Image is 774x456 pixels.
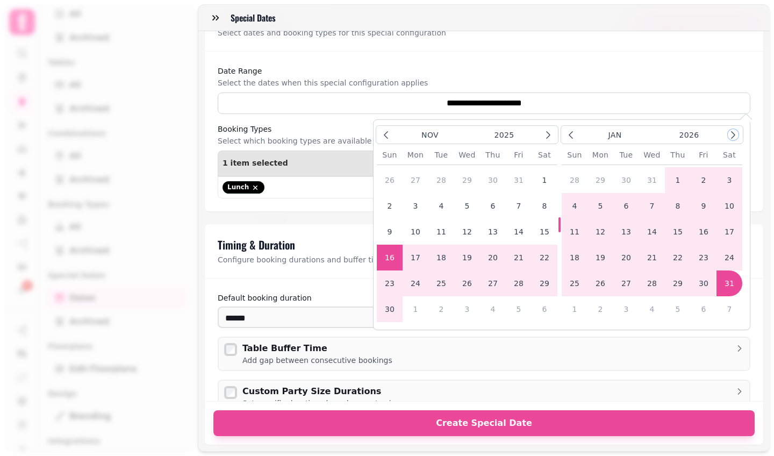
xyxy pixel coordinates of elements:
[613,219,639,245] button: 13
[454,245,480,270] button: 19
[377,270,403,296] button: 23
[428,296,454,322] button: 2
[218,65,750,77] label: Date Range
[506,149,532,160] div: Fri
[218,254,389,265] p: Configure booking durations and buffer times
[639,167,665,193] button: 31
[691,167,716,193] button: 2
[403,219,428,245] button: 10
[665,245,691,270] button: 22
[691,270,716,296] button: 30
[691,149,716,160] div: Fri
[428,193,454,219] button: 4
[480,149,506,160] div: Thu
[639,296,665,322] button: 4
[242,355,392,366] div: Add gap between consecutive bookings
[562,219,587,245] button: 11
[506,296,532,322] button: 5
[428,245,454,270] button: 18
[691,219,716,245] button: 16
[532,245,557,270] button: 22
[613,245,639,270] button: 20
[377,219,403,245] button: 9
[613,296,639,322] button: 3
[587,167,613,193] button: 29
[506,219,532,245] button: 14
[454,167,480,193] button: 29
[223,159,288,168] span: 1 item selected
[665,270,691,296] button: 29
[218,151,750,176] button: 1 item selected
[562,245,587,270] button: 18
[218,123,750,136] label: Booking Types
[403,245,428,270] button: 17
[613,270,639,296] button: 27
[428,219,454,245] button: 11
[506,167,532,193] button: 31
[480,245,506,270] button: 20
[639,270,665,296] button: 28
[377,296,403,322] button: 30
[587,149,613,160] div: Mon
[532,167,557,193] button: 1
[403,149,428,160] div: Mon
[562,296,587,322] button: 1
[532,219,557,245] button: 15
[716,296,742,322] button: 7
[395,130,465,140] button: Nov
[454,193,480,219] button: 5
[579,130,650,140] button: Jan
[532,296,557,322] button: 6
[506,270,532,296] button: 28
[691,193,716,219] button: 9
[218,27,446,38] p: Select dates and booking types for this special configuration
[480,270,506,296] button: 27
[480,219,506,245] button: 13
[218,77,750,88] p: Select the dates when this special configuration applies
[403,296,428,322] button: 1
[242,385,400,398] div: Custom Party Size Durations
[562,270,587,296] button: 25
[587,219,613,245] button: 12
[613,167,639,193] button: 30
[562,193,587,219] button: 4
[639,245,665,270] button: 21
[218,136,750,146] p: Select which booking types are available during this period
[454,296,480,322] button: 3
[587,296,613,322] button: 2
[218,237,389,252] h3: Timing & Duration
[613,149,639,160] div: Tue
[587,193,613,219] button: 5
[716,245,742,270] button: 24
[613,193,639,219] button: 6
[665,167,691,193] button: 1
[587,270,613,296] button: 26
[691,296,716,322] button: 6
[562,149,587,160] div: Sun
[480,167,506,193] button: 30
[716,270,742,296] button: 31
[428,149,454,160] div: Tue
[665,219,691,245] button: 15
[716,167,742,193] button: 3
[403,193,428,219] button: 3
[223,181,264,194] div: Lunch
[665,149,691,160] div: Thu
[532,149,557,160] div: Sat
[377,245,403,270] button: 16
[242,342,392,355] div: Table Buffer Time
[469,130,540,140] button: 2025
[377,193,403,219] button: 2
[480,193,506,219] button: 6
[532,270,557,296] button: 29
[639,149,665,160] div: Wed
[213,410,755,436] button: Create Special Date
[242,398,400,409] div: Set specific durations based on party size
[377,167,403,193] button: 26
[639,219,665,245] button: 14
[506,193,532,219] button: 7
[665,296,691,322] button: 5
[716,193,742,219] button: 10
[639,193,665,219] button: 7
[226,419,742,427] span: Create Special Date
